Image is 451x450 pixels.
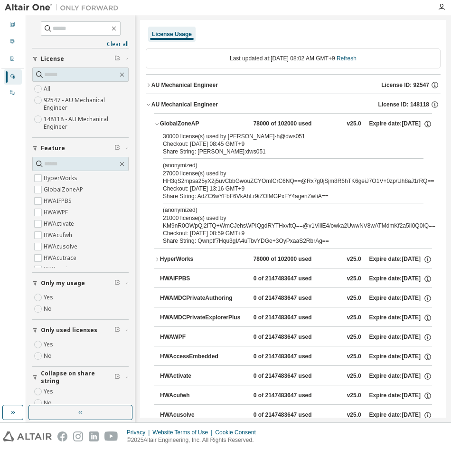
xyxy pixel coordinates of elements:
div: Website Terms of Use [152,429,215,436]
div: Share String: AdZC6wYFbF6VkAhLr9iZOlMGPxFY4agenZwIiA== [163,192,401,200]
div: Expire date: [DATE] [369,333,432,342]
div: Expire date: [DATE] [369,392,432,400]
span: License ID: 92547 [381,81,429,89]
div: HWAccessEmbedded [160,353,245,361]
a: Clear all [32,40,129,48]
img: altair_logo.svg [3,431,52,441]
div: Company Profile [4,52,22,67]
div: Share String: Qwnptf7Hqu3gIA4uTbvYDGe+3OyPxaaS2RbrAg== [163,237,401,245]
div: v25.0 [347,294,361,303]
div: Last updated at: [DATE] 08:02 AM GMT+9 [146,48,441,68]
div: 0 of 2147483647 used [254,411,339,420]
label: HWAcuview [44,264,76,275]
div: v25.0 [347,353,361,361]
img: facebook.svg [57,431,67,441]
label: HWAcufwh [44,230,74,241]
span: Clear filter [114,55,120,63]
div: 27000 license(s) used by HH3qS2mpsa25yX2j5uvCbbGwouZCYOmfCrC6NQ==@Rx7g0jSjm8R6hTK6geiJ7O1V+0zp/Uh... [163,162,401,185]
div: v25.0 [347,333,361,342]
div: AU Mechanical Engineer [151,81,218,89]
div: 78000 of 102000 used [254,120,339,128]
span: Collapse on share string [41,370,114,385]
label: Yes [44,386,55,397]
div: HWAWPF [160,333,245,342]
div: Expire date: [DATE] [369,372,432,381]
div: AU Mechanical Engineer [151,101,218,108]
div: 78000 of 102000 used [254,255,339,264]
div: v25.0 [347,275,361,283]
label: HWAcutrace [44,252,78,264]
div: Expire date: [DATE] [369,411,432,420]
div: Share String: [PERSON_NAME]:dws051 [163,148,401,155]
label: No [44,303,54,315]
div: Expire date: [DATE] [369,314,432,322]
div: User Profile [4,35,22,50]
label: GlobalZoneAP [44,184,85,195]
label: HWAIFPBS [44,195,74,207]
button: AU Mechanical EngineerLicense ID: 148118 [146,94,441,115]
button: HWAcufwh0 of 2147483647 usedv25.0Expire date:[DATE] [160,385,432,406]
div: HWAMDCPrivateAuthoring [160,294,245,303]
button: Collapse on share string [32,367,129,388]
span: Clear filter [114,373,120,381]
span: Clear filter [114,279,120,287]
span: Feature [41,144,65,152]
label: 92547 - AU Mechanical Engineer [44,95,129,114]
div: Expire date: [DATE] [369,294,432,303]
span: Clear filter [114,326,120,334]
button: HWAIFPBS0 of 2147483647 usedv25.0Expire date:[DATE] [160,268,432,289]
button: HWAccessEmbedded0 of 2147483647 usedv25.0Expire date:[DATE] [160,346,432,367]
label: HWActivate [44,218,76,230]
div: Expire date: [DATE] [369,255,432,264]
a: Refresh [337,55,357,62]
div: HyperWorks [160,255,245,264]
label: Yes [44,292,55,303]
div: Expire date: [DATE] [369,275,432,283]
div: Dashboard [4,18,22,33]
img: linkedin.svg [89,431,99,441]
button: HWAMDCPrivateAuthoring0 of 2147483647 usedv25.0Expire date:[DATE] [160,288,432,309]
div: HWActivate [160,372,245,381]
div: v25.0 [347,120,361,128]
div: HWAMDCPrivateExplorerPlus [160,314,245,322]
button: Only my usage [32,273,129,294]
label: HWAcusolve [44,241,79,252]
label: No [44,350,54,362]
div: Expire date: [DATE] [369,120,432,128]
div: 30000 license(s) used by [PERSON_NAME]-h@dws051 [163,133,401,140]
label: HWAWPF [44,207,70,218]
button: HWAWPF0 of 2147483647 usedv25.0Expire date:[DATE] [160,327,432,348]
span: License [41,55,64,63]
button: HWAcusolve0 of 2147483647 usedv25.0Expire date:[DATE] [160,405,432,426]
div: v25.0 [347,314,361,322]
label: HyperWorks [44,172,79,184]
div: 0 of 2147483647 used [254,353,339,361]
div: Checkout: [DATE] 08:45 GMT+9 [163,140,401,148]
div: HWAcusolve [160,411,245,420]
p: (anonymized) [163,162,401,170]
button: HyperWorks78000 of 102000 usedv25.0Expire date:[DATE] [154,249,432,270]
button: Feature [32,138,129,159]
div: On Prem [4,86,22,101]
div: Checkout: [DATE] 13:16 GMT+9 [163,185,401,192]
label: Yes [44,339,55,350]
img: instagram.svg [73,431,83,441]
div: v25.0 [347,255,361,264]
div: HWAIFPBS [160,275,245,283]
div: Privacy [127,429,152,436]
span: Only my usage [41,279,85,287]
img: Altair One [5,3,123,12]
button: GlobalZoneAP78000 of 102000 usedv25.0Expire date:[DATE] [154,114,432,134]
img: youtube.svg [104,431,118,441]
div: License Usage [152,30,192,38]
div: Checkout: [DATE] 08:59 GMT+9 [163,230,401,237]
button: HWActivate0 of 2147483647 usedv25.0Expire date:[DATE] [160,366,432,387]
div: 0 of 2147483647 used [254,314,339,322]
div: 0 of 2147483647 used [254,275,339,283]
div: 0 of 2147483647 used [254,333,339,342]
div: Cookie Consent [215,429,261,436]
div: HWAcufwh [160,392,245,400]
div: v25.0 [347,411,361,420]
p: (anonymized) [163,206,401,214]
button: AU Mechanical EngineerLicense ID: 92547 [146,75,441,96]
